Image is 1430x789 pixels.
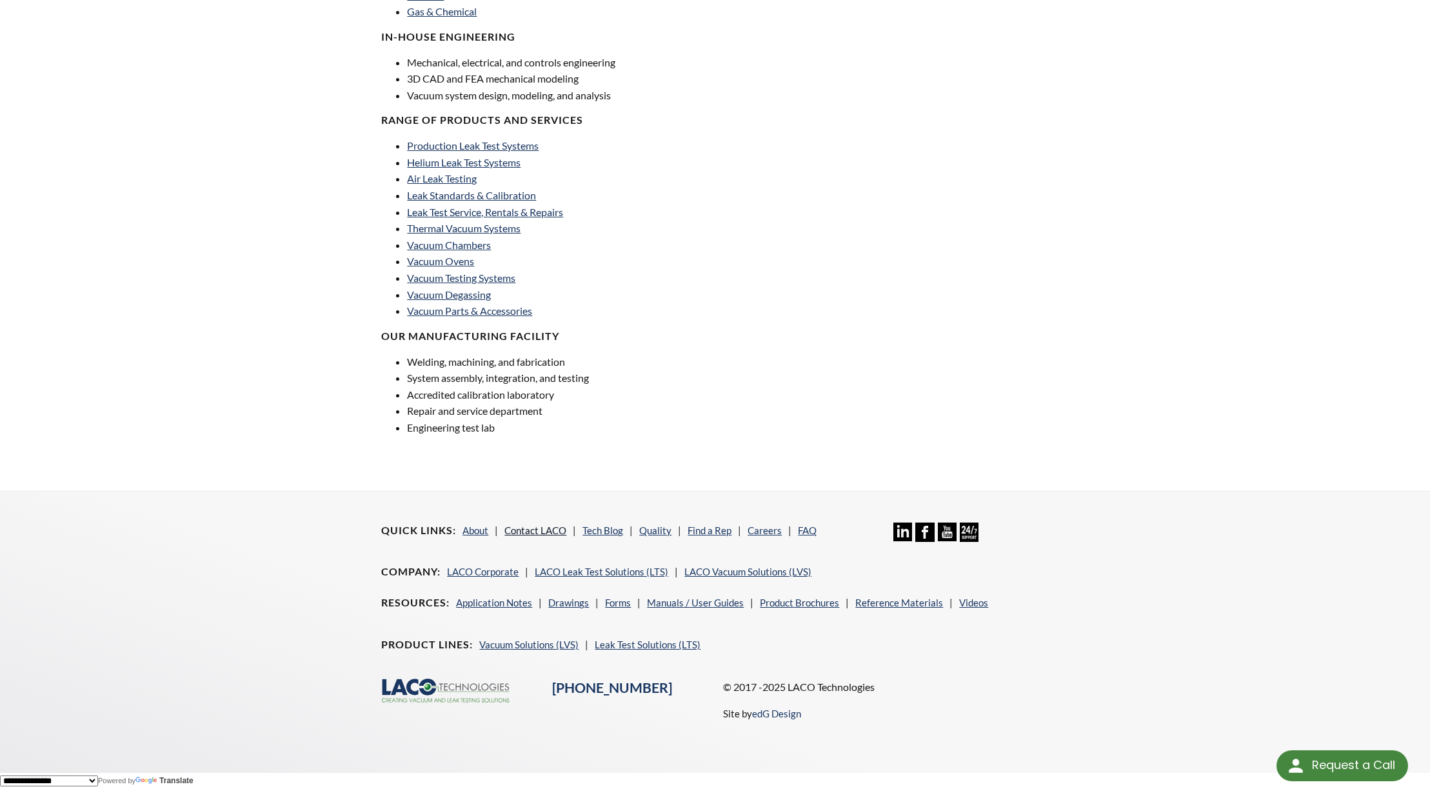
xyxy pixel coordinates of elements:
li: Welding, machining, and fabrication [407,354,707,370]
a: Product Brochures [760,597,839,608]
a: Vacuum Chambers [407,239,491,251]
a: Reference Materials [855,597,943,608]
a: Find a Rep [688,524,731,536]
a: Vacuum Parts & Accessories [407,305,532,317]
li: Vacuum system design, modeling, and analysis [407,87,707,104]
a: edG Design [752,708,801,719]
li: 3D CAD and FEA mechanical modeling [407,70,707,87]
h4: Product Lines [381,638,473,652]
a: Vacuum Solutions (LVS) [479,639,579,650]
strong: RANGE OF PRODUCTS AND SERVICES [381,114,583,126]
li: Engineering test lab [407,419,707,436]
li: Repair and service department [407,403,707,419]
a: Production Leak Test Systems [407,139,539,152]
a: FAQ [798,524,817,536]
a: Vacuum Degassing [407,288,491,301]
a: Quality [639,524,671,536]
a: Forms [605,597,631,608]
strong: OUR MANUFACTURING FACILITY [381,330,559,342]
a: Leak Test Solutions (LTS) [595,639,700,650]
a: Drawings [548,597,589,608]
a: Videos [959,597,988,608]
a: Tech Blog [582,524,623,536]
a: Leak Standards & Calibration [407,189,536,201]
a: Translate [135,776,194,785]
a: Thermal Vacuum Systems [407,222,521,234]
h4: Company [381,565,441,579]
a: Gas & Chemical [407,5,477,17]
img: 24/7 Support Icon [960,523,978,541]
a: Helium Leak Test Systems [407,156,521,168]
a: 24/7 Support [960,532,978,544]
div: Request a Call [1312,750,1395,780]
li: Mechanical, electrical, and controls engineering [407,54,707,71]
a: Vacuum Ovens [407,255,474,267]
a: Contact LACO [504,524,566,536]
li: Accredited calibration laboratory [407,386,707,403]
strong: IN-HOUSE ENGINEERING [381,30,515,43]
a: Air Leak Testing [407,172,477,185]
a: Careers [748,524,782,536]
div: Request a Call [1276,750,1408,781]
a: LACO Leak Test Solutions (LTS) [535,566,668,577]
img: Google Translate [135,777,159,785]
p: Site by [723,706,801,721]
p: © 2017 -2025 LACO Technologies [723,679,1049,695]
img: round button [1286,755,1306,776]
h4: Resources [381,596,450,610]
h4: Quick Links [381,524,456,537]
a: Manuals / User Guides [647,597,744,608]
a: Leak Test Service, Rentals & Repairs [407,206,563,218]
a: Application Notes [456,597,532,608]
a: LACO Vacuum Solutions (LVS) [684,566,811,577]
li: System assembly, integration, and testing [407,370,707,386]
a: About [462,524,488,536]
a: LACO Corporate [447,566,519,577]
a: [PHONE_NUMBER] [552,679,672,696]
a: Vacuum Testing Systems [407,272,515,284]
